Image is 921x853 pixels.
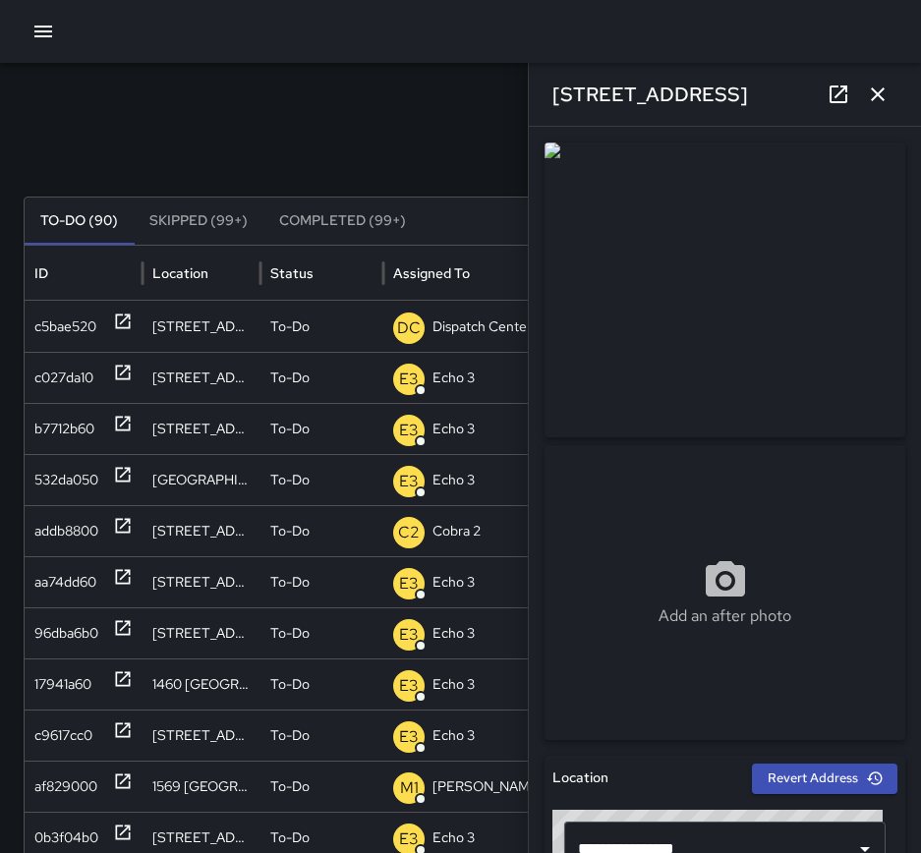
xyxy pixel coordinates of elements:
p: Dispatch Center [432,302,532,352]
button: Skipped (99+) [134,198,263,245]
div: aa74dd60 [34,557,96,607]
p: Echo 3 [432,404,475,454]
div: 400 23rd Street [143,505,260,556]
div: 532da050 [34,455,98,505]
p: Echo 3 [432,353,475,403]
div: 1460 Broadway [143,658,260,710]
button: Completed (99+) [263,198,422,245]
p: Echo 3 [432,659,475,710]
div: 2430 Broadway [143,710,260,761]
div: c027da10 [34,353,93,403]
div: addb8800 [34,506,98,556]
div: Assigned To [393,264,470,282]
div: 1741 Telegraph Avenue [143,454,260,505]
p: E3 [399,674,419,698]
p: To-Do [270,557,310,607]
div: 180 Grand Avenue [143,301,260,352]
div: 17941a60 [34,659,91,710]
div: 2359 Waverly Street [143,352,260,403]
p: To-Do [270,455,310,505]
p: E3 [399,725,419,749]
div: 1904 Franklin Street [143,403,260,454]
p: C2 [398,521,420,544]
p: To-Do [270,608,310,658]
p: To-Do [270,353,310,403]
button: To-Do (90) [25,198,134,245]
div: 1475 Clay Street [143,607,260,658]
p: DC [397,316,421,340]
p: To-Do [270,302,310,352]
div: Status [270,264,314,282]
p: To-Do [270,506,310,556]
div: Location [152,264,208,282]
p: Echo 3 [432,455,475,505]
p: E3 [399,572,419,596]
div: 1569 Franklin Street [143,761,260,812]
p: M1 [400,776,419,800]
p: To-Do [270,404,310,454]
p: E3 [399,470,419,493]
p: To-Do [270,711,310,761]
p: E3 [399,368,419,391]
div: c9617cc0 [34,711,92,761]
p: Echo 3 [432,711,475,761]
p: E3 [399,827,419,851]
div: b7712b60 [34,404,94,454]
p: To-Do [270,659,310,710]
p: [PERSON_NAME] 15 [432,762,558,812]
p: E3 [399,419,419,442]
div: ID [34,264,48,282]
div: 96dba6b0 [34,608,98,658]
p: To-Do [270,762,310,812]
p: Echo 3 [432,608,475,658]
p: Cobra 2 [432,506,481,556]
div: af829000 [34,762,97,812]
p: Echo 3 [432,557,475,607]
div: c5bae520 [34,302,96,352]
p: E3 [399,623,419,647]
div: 230 Bay Place [143,556,260,607]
